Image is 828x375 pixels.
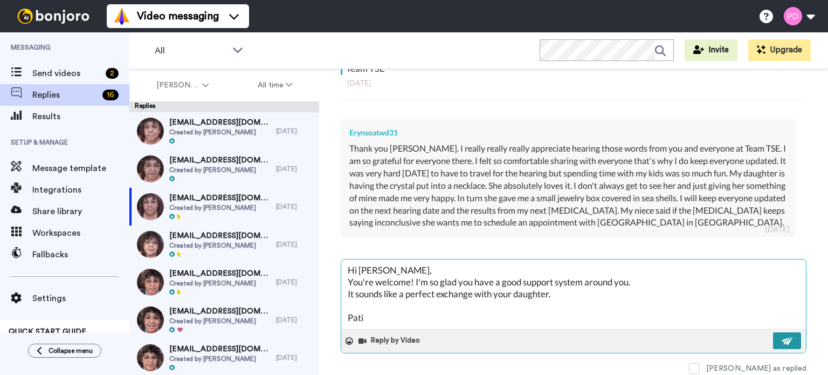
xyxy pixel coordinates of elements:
div: [DATE] [347,78,800,88]
img: vm-color.svg [113,8,130,25]
div: [DATE] [276,278,314,287]
div: Thank you [PERSON_NAME]. I really really really appreciate hearing those words from you and every... [349,142,787,229]
div: [DATE] [276,202,314,211]
span: Integrations [32,183,129,196]
span: Replies [32,88,98,101]
span: All [155,44,227,57]
span: Created by [PERSON_NAME] [169,241,271,250]
span: [EMAIL_ADDRESS][DOMAIN_NAME] [169,306,271,317]
img: f4b9bd90-0942-447e-8f41-7283420098b7-thumb.jpg [137,155,164,182]
span: [PERSON_NAME] [156,80,200,91]
img: d428862f-77af-4312-b6ba-d74dca7fce7e-thumb.jpg [137,306,164,333]
span: Video messaging [137,9,219,24]
button: Reply by Video [357,333,423,349]
a: [EMAIL_ADDRESS][DOMAIN_NAME]Created by [PERSON_NAME][DATE] [129,188,319,226]
span: QUICK START GUIDE [9,328,86,336]
div: [PERSON_NAME] as replied [706,363,806,374]
span: [EMAIL_ADDRESS][DOMAIN_NAME] [169,117,271,128]
span: Created by [PERSON_NAME] [169,279,271,288]
span: Created by [PERSON_NAME] [169,317,271,325]
img: bj-logo-header-white.svg [13,9,94,24]
a: [EMAIL_ADDRESS][DOMAIN_NAME]Created by [PERSON_NAME][DATE] [129,301,319,339]
span: Share library [32,205,129,218]
textarea: Hi [PERSON_NAME], You're welcome! I'm so glad you have a good support system around you. It sound... [341,260,806,329]
img: e0bf3a6b-fa9e-4119-9d90-30f32df7c5fb-thumb.jpg [137,269,164,296]
img: 56175ce3-16c1-435e-9930-97b14f257662-thumb.jpg [137,193,164,220]
img: 79e0e469-37e6-4f62-93a4-25eb4704f35f-thumb.jpg [137,344,164,371]
img: send-white.svg [782,337,793,345]
div: [DATE] [276,165,314,173]
div: 16 [102,90,119,100]
div: 2 [106,68,119,79]
span: [EMAIL_ADDRESS][DOMAIN_NAME] [169,155,271,166]
img: 8e4800fa-db6d-483b-bcf1-e3a78b181320-thumb.jpg [137,231,164,258]
div: [DATE] [276,240,314,249]
button: Collapse menu [28,344,101,358]
span: Message template [32,162,129,175]
span: Workspaces [32,227,129,240]
span: Settings [32,292,129,305]
span: Created by [PERSON_NAME] [169,128,271,137]
a: [EMAIL_ADDRESS][DOMAIN_NAME]Created by [PERSON_NAME][DATE] [129,226,319,263]
span: [EMAIL_ADDRESS][DOMAIN_NAME] [169,268,271,279]
button: All time [233,76,318,95]
a: [EMAIL_ADDRESS][DOMAIN_NAME]Created by [PERSON_NAME][DATE] [129,112,319,150]
div: Replies [129,101,319,112]
span: Created by [PERSON_NAME] [169,203,271,212]
span: Created by [PERSON_NAME] [169,354,271,363]
button: [PERSON_NAME] [132,76,233,95]
span: Results [32,110,129,123]
div: Erynsoatwd31 [349,127,787,138]
span: Fallbacks [32,248,129,261]
img: bb0cd101-3dab-4d35-a55c-2397eb6e94f1-thumb.jpg [137,118,164,145]
span: [EMAIL_ADDRESS][DOMAIN_NAME] [169,344,271,354]
div: [DATE] [276,127,314,135]
span: [EMAIL_ADDRESS][DOMAIN_NAME] [169,193,271,203]
span: Created by [PERSON_NAME] [169,166,271,174]
span: [EMAIL_ADDRESS][DOMAIN_NAME] [169,230,271,241]
span: Send videos [32,67,101,80]
div: [DATE] [765,224,789,235]
a: [EMAIL_ADDRESS][DOMAIN_NAME]Created by [PERSON_NAME][DATE] [129,150,319,188]
button: Invite [685,39,737,61]
div: [DATE] [276,316,314,324]
button: Upgrade [748,39,811,61]
span: Collapse menu [49,346,93,355]
a: [EMAIL_ADDRESS][DOMAIN_NAME]Created by [PERSON_NAME][DATE] [129,263,319,301]
div: [DATE] [276,353,314,362]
